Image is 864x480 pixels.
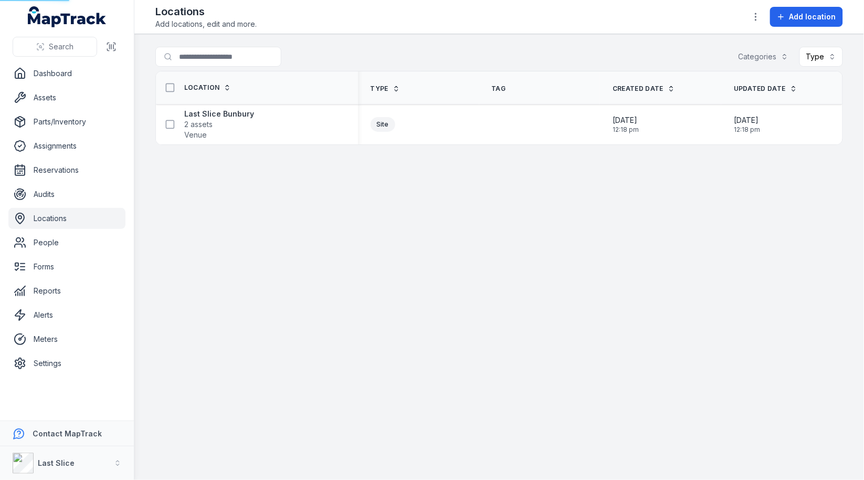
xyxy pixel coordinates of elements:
strong: Contact MapTrack [33,429,102,438]
button: Add location [770,7,843,27]
a: Alerts [8,305,125,326]
a: Updated Date [734,85,797,93]
span: 12:18 pm [613,126,639,134]
a: Forms [8,256,125,277]
a: Dashboard [8,63,125,84]
time: 22/06/2025, 12:18:15 pm [613,115,639,134]
a: Created Date [613,85,675,93]
a: Parts/Inventory [8,111,125,132]
a: Audits [8,184,125,205]
a: Type [371,85,400,93]
strong: Last Slice [38,458,75,467]
button: Type [799,47,843,67]
a: Assignments [8,135,125,156]
span: 12:18 pm [734,126,760,134]
strong: Last Slice Bunbury [184,109,254,119]
span: Type [371,85,388,93]
a: Reservations [8,160,125,181]
span: [DATE] [613,115,639,126]
span: Created Date [613,85,663,93]
a: Settings [8,353,125,374]
span: Search [49,41,73,52]
a: People [8,232,125,253]
a: Assets [8,87,125,108]
h2: Locations [155,4,257,19]
a: Meters [8,329,125,350]
span: Location [184,84,219,92]
a: MapTrack [28,6,107,27]
div: Site [371,117,395,132]
a: Locations [8,208,125,229]
span: 2 assets [184,119,213,130]
button: Search [13,37,97,57]
span: Add location [789,12,836,22]
a: Reports [8,280,125,301]
span: [DATE] [734,115,760,126]
span: Tag [492,85,506,93]
span: Venue [184,130,207,140]
span: Add locations, edit and more. [155,19,257,29]
a: Location [184,84,231,92]
span: Updated Date [734,85,786,93]
time: 22/06/2025, 12:18:15 pm [734,115,760,134]
a: Last Slice Bunbury2 assetsVenue [184,109,254,140]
